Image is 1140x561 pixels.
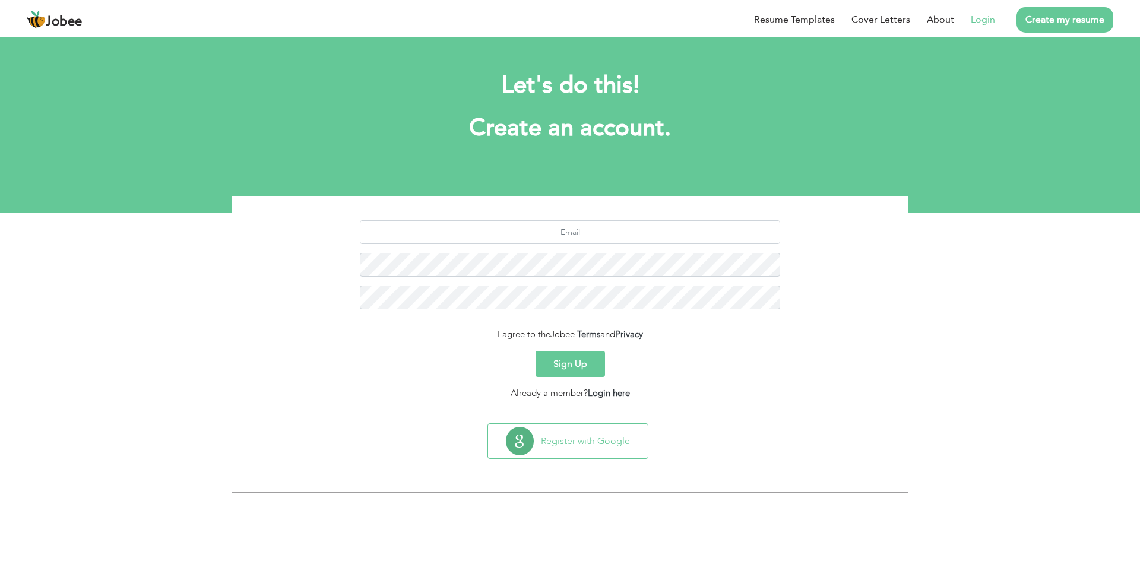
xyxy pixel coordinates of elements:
[550,328,575,340] span: Jobee
[1016,7,1113,33] a: Create my resume
[27,10,83,29] a: Jobee
[577,328,600,340] a: Terms
[249,70,891,101] h2: Let's do this!
[249,113,891,144] h1: Create an account.
[536,351,605,377] button: Sign Up
[360,220,781,244] input: Email
[241,386,899,400] div: Already a member?
[46,15,83,28] span: Jobee
[241,328,899,341] div: I agree to the and
[927,12,954,27] a: About
[851,12,910,27] a: Cover Letters
[588,387,630,399] a: Login here
[488,424,648,458] button: Register with Google
[754,12,835,27] a: Resume Templates
[27,10,46,29] img: jobee.io
[971,12,995,27] a: Login
[615,328,643,340] a: Privacy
